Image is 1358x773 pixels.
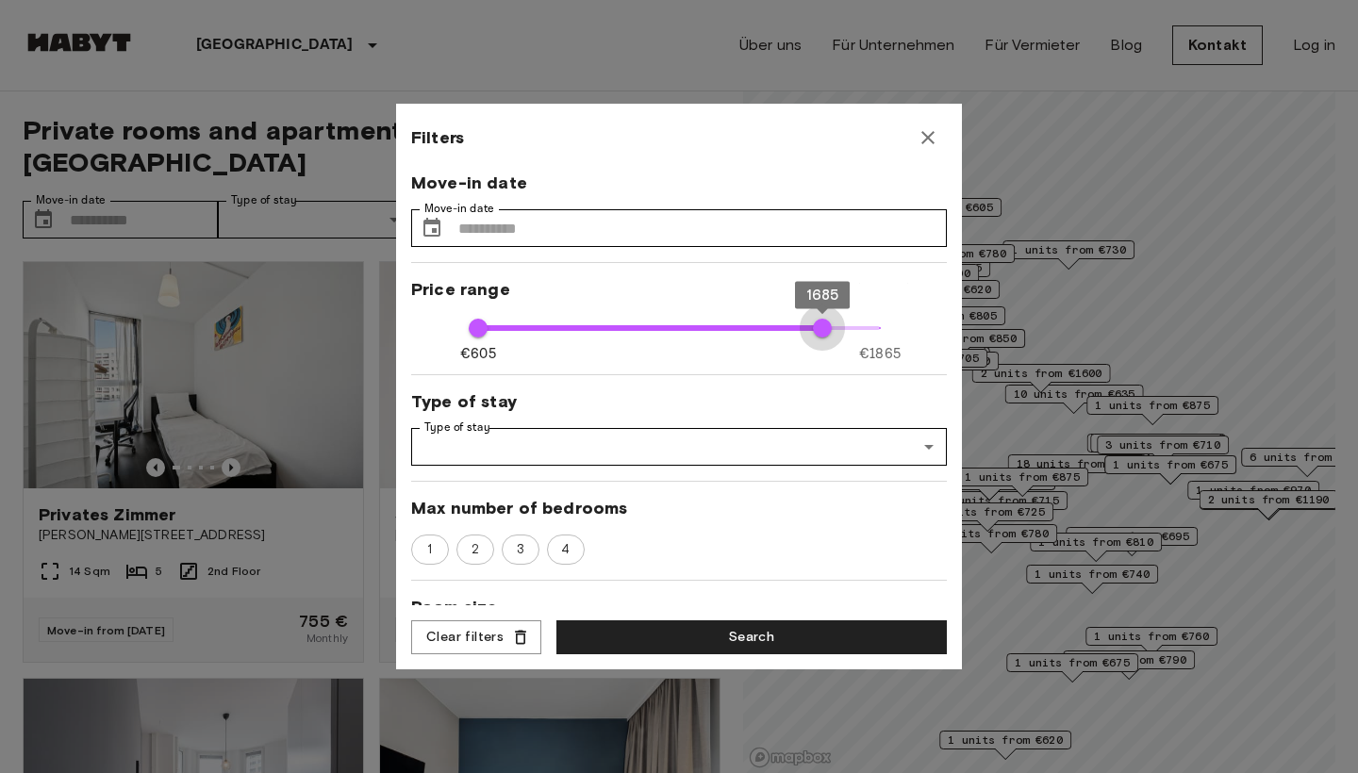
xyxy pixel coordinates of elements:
button: Search [556,620,947,655]
span: 3 [506,540,535,559]
button: Clear filters [411,620,541,655]
span: 4 [551,540,580,559]
span: €1865 [859,344,901,364]
button: Choose date [413,209,451,247]
span: Room size [411,596,947,618]
label: Move-in date [424,201,494,217]
div: 1 [411,535,449,565]
span: €605 [460,344,496,364]
label: Type of stay [424,419,490,436]
span: Move-in date [411,172,947,194]
span: Max number of bedrooms [411,497,947,519]
span: 1685 [806,287,839,304]
span: Price range [411,278,947,301]
div: 4 [547,535,585,565]
span: 1 [417,540,442,559]
span: Filters [411,126,464,149]
span: 2 [461,540,489,559]
div: 2 [456,535,494,565]
div: 3 [502,535,539,565]
span: Type of stay [411,390,947,413]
